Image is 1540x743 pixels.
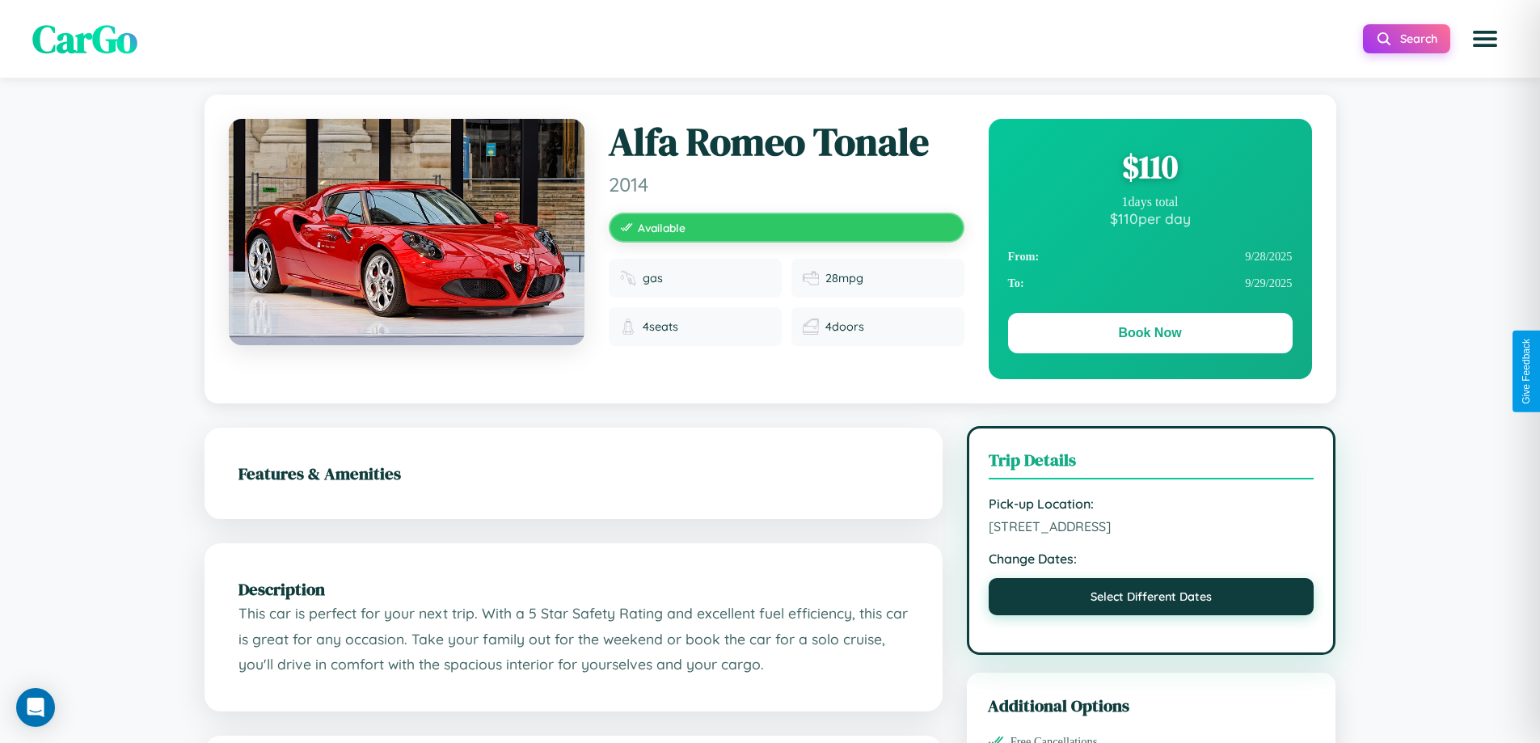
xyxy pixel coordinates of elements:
[620,270,636,286] img: Fuel type
[825,271,863,285] span: 28 mpg
[988,694,1315,717] h3: Additional Options
[643,319,678,334] span: 4 seats
[238,462,909,485] h2: Features & Amenities
[825,319,864,334] span: 4 doors
[989,578,1314,615] button: Select Different Dates
[609,172,964,196] span: 2014
[1008,270,1293,297] div: 9 / 29 / 2025
[32,12,137,65] span: CarGo
[989,551,1314,567] strong: Change Dates:
[16,688,55,727] div: Open Intercom Messenger
[643,271,663,285] span: gas
[989,496,1314,512] strong: Pick-up Location:
[238,601,909,678] p: This car is perfect for your next trip. With a 5 Star Safety Rating and excellent fuel efficiency...
[989,518,1314,534] span: [STREET_ADDRESS]
[803,270,819,286] img: Fuel efficiency
[238,577,909,601] h2: Description
[609,119,964,166] h1: Alfa Romeo Tonale
[1008,250,1040,264] strong: From:
[1008,209,1293,227] div: $ 110 per day
[1008,243,1293,270] div: 9 / 28 / 2025
[803,319,819,335] img: Doors
[1363,24,1450,53] button: Search
[1400,32,1437,46] span: Search
[989,448,1314,479] h3: Trip Details
[638,221,686,234] span: Available
[229,119,584,345] img: Alfa Romeo Tonale 2014
[1521,339,1532,404] div: Give Feedback
[1008,313,1293,353] button: Book Now
[1008,277,1024,290] strong: To:
[1008,195,1293,209] div: 1 days total
[1462,16,1508,61] button: Open menu
[1008,145,1293,188] div: $ 110
[620,319,636,335] img: Seats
